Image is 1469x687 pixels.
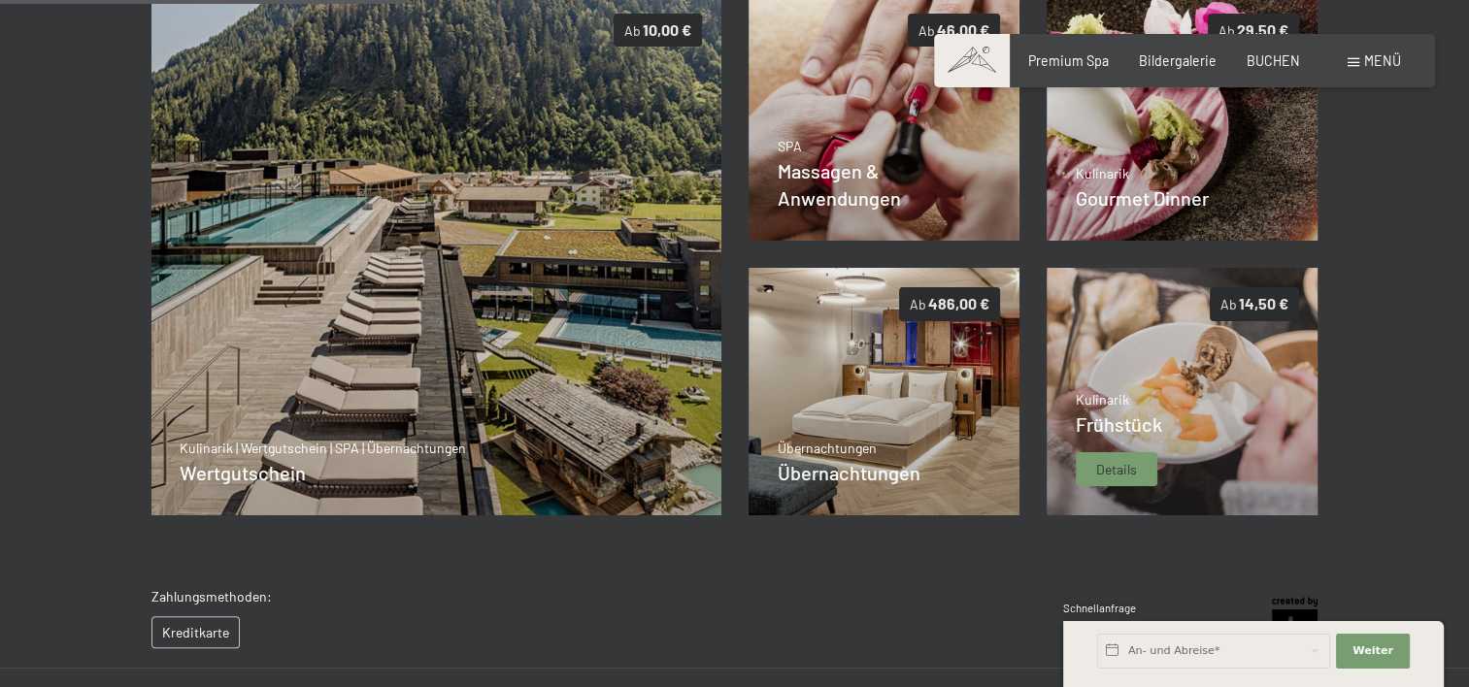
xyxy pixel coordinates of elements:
[1336,634,1410,669] button: Weiter
[1247,52,1300,69] a: BUCHEN
[1028,52,1109,69] a: Premium Spa
[1352,643,1393,659] span: Weiter
[1139,52,1217,69] a: Bildergalerie
[1063,602,1136,614] span: Schnellanfrage
[1364,52,1401,69] span: Menü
